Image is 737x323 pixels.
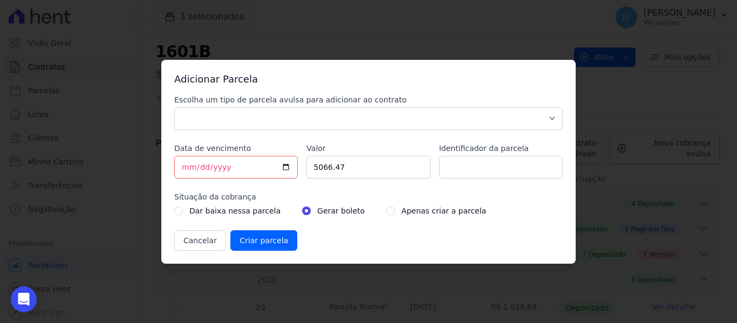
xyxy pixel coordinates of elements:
input: Criar parcela [230,230,297,251]
h3: Adicionar Parcela [174,73,563,86]
label: Data de vencimento [174,143,298,154]
label: Dar baixa nessa parcela [189,204,281,217]
label: Valor [306,143,430,154]
label: Gerar boleto [317,204,365,217]
div: Open Intercom Messenger [11,286,37,312]
button: Cancelar [174,230,226,251]
label: Escolha um tipo de parcela avulsa para adicionar ao contrato [174,94,563,105]
label: Situação da cobrança [174,191,563,202]
label: Apenas criar a parcela [401,204,486,217]
label: Identificador da parcela [439,143,563,154]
